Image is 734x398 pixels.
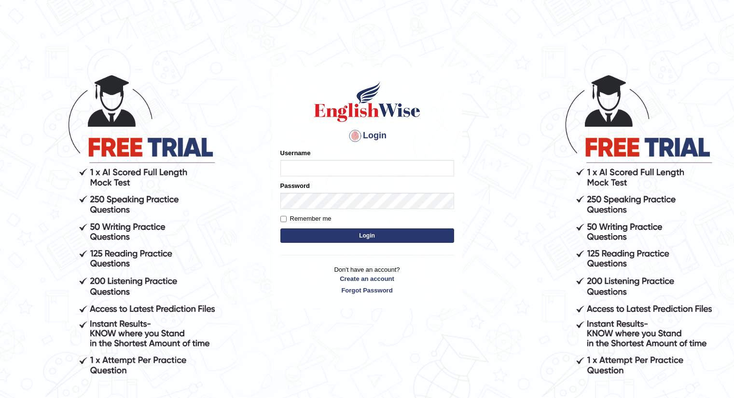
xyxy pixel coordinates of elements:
label: Username [280,148,311,158]
label: Password [280,181,310,190]
button: Login [280,228,454,243]
img: Logo of English Wise sign in for intelligent practice with AI [312,80,422,123]
a: Forgot Password [280,286,454,295]
a: Create an account [280,274,454,283]
p: Don't have an account? [280,265,454,295]
input: Remember me [280,216,287,222]
h4: Login [280,128,454,144]
label: Remember me [280,214,332,224]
